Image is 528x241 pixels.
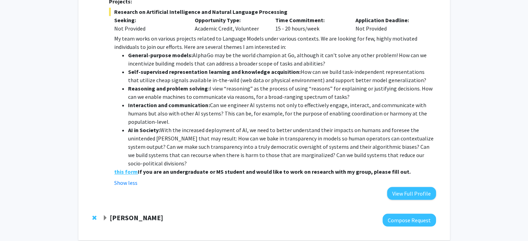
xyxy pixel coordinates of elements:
[128,85,209,92] strong: Reasoning and problem solving:
[138,168,409,175] strong: If you are an undergraduate or MS student and would like to work on research with my group, pleas...
[114,167,138,176] a: this form
[128,68,436,84] li: How can we build task-independent representations that utilize cheap signals available in-the-wil...
[114,24,184,33] div: Not Provided
[128,126,436,167] li: With the increased deployment of AI, we need to better understand their impacts on humans and for...
[5,210,30,236] iframe: Chat
[275,16,345,24] p: Time Commitment:
[128,84,436,101] li: I view “reasoning” as the process of using “reasons” for explaining or justifying decisions. How ...
[270,16,350,33] div: 15 - 20 hours/week
[114,179,137,187] button: Show less
[355,16,426,24] p: Application Deadline:
[387,187,436,200] button: View Full Profile
[114,16,184,24] p: Seeking:
[128,101,436,126] li: Can we engineer AI systems not only to effectively engage, interact, and communicate with humans ...
[102,215,108,221] span: Expand Laureano Moro-Velazquez Bookmark
[190,16,270,33] div: Academic Credit, Volunteer
[109,8,436,16] span: Research on Artificial Intelligence and Natural Language Processing
[350,16,431,33] div: Not Provided
[128,52,193,59] strong: General-purpose models:
[110,213,163,222] strong: [PERSON_NAME]
[114,34,436,51] p: My team works on various projects related to Language Models under various contexts. We are looki...
[128,102,210,109] strong: Interaction and communication:
[114,168,138,175] strong: this form
[128,127,160,134] strong: AI in Society:
[128,68,300,75] strong: Self-supervised representation learning and knowledge acquisition:
[128,51,436,68] li: AlphaGo may be the world champion at Go, although it can't solve any other problem! How can we in...
[409,168,410,175] strong: .
[92,215,97,221] span: Remove Laureano Moro-Velazquez from bookmarks
[383,214,436,226] button: Compose Request to Laureano Moro-Velazquez
[195,16,265,24] p: Opportunity Type:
